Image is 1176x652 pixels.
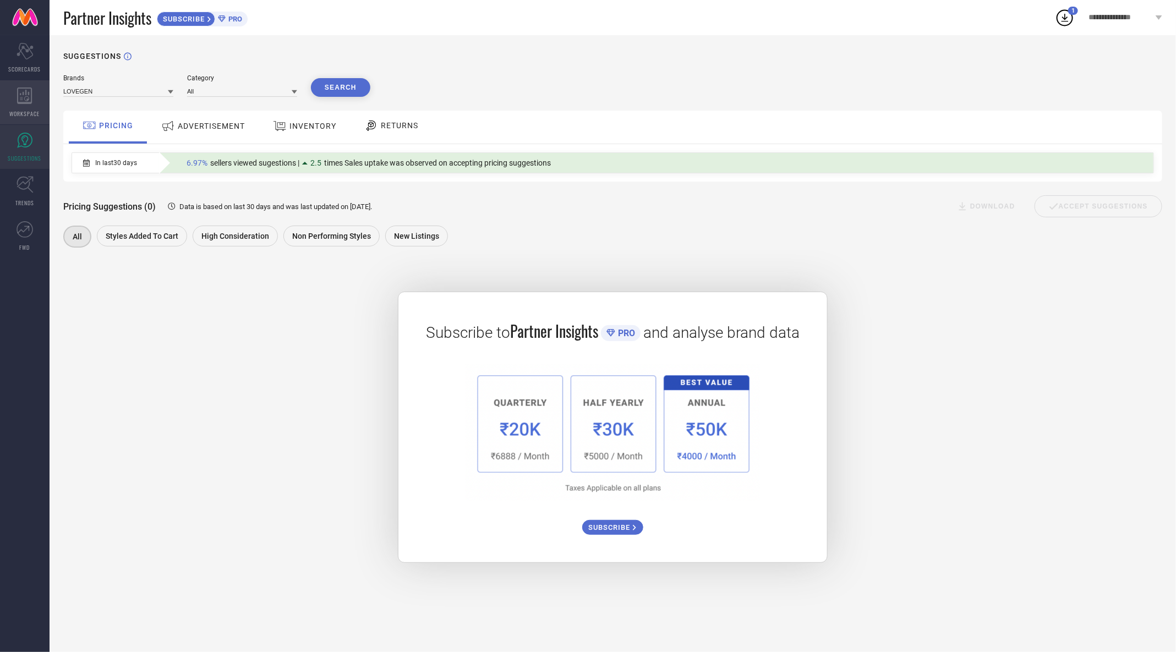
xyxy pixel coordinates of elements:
[426,324,510,342] span: Subscribe to
[99,121,133,130] span: PRICING
[187,74,297,82] div: Category
[187,158,207,167] span: 6.97%
[1055,8,1075,28] div: Open download list
[292,232,371,240] span: Non Performing Styles
[226,15,242,23] span: PRO
[181,156,556,170] div: Percentage of sellers who have viewed suggestions for the current Insight Type
[1071,7,1075,14] span: 1
[381,121,418,130] span: RETURNS
[157,9,248,26] a: SUBSCRIBEPRO
[178,122,245,130] span: ADVERTISEMENT
[643,324,800,342] span: and analyse brand data
[394,232,439,240] span: New Listings
[20,243,30,251] span: FWD
[63,201,156,212] span: Pricing Suggestions (0)
[15,199,34,207] span: TRENDS
[106,232,178,240] span: Styles Added To Cart
[210,158,299,167] span: sellers viewed sugestions |
[73,232,82,241] span: All
[615,328,635,338] span: PRO
[201,232,269,240] span: High Consideration
[289,122,336,130] span: INVENTORY
[63,7,151,29] span: Partner Insights
[157,15,207,23] span: SUBSCRIBE
[311,78,370,97] button: Search
[10,109,40,118] span: WORKSPACE
[466,364,759,501] img: 1a6fb96cb29458d7132d4e38d36bc9c7.png
[179,202,372,211] span: Data is based on last 30 days and was last updated on [DATE] .
[310,158,321,167] span: 2.5
[1035,195,1162,217] div: Accept Suggestions
[588,523,633,532] span: SUBSCRIBE
[510,320,598,342] span: Partner Insights
[324,158,551,167] span: times Sales uptake was observed on accepting pricing suggestions
[63,74,173,82] div: Brands
[8,154,42,162] span: SUGGESTIONS
[63,52,121,61] h1: SUGGESTIONS
[95,159,137,167] span: In last 30 days
[9,65,41,73] span: SCORECARDS
[582,512,643,535] a: SUBSCRIBE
